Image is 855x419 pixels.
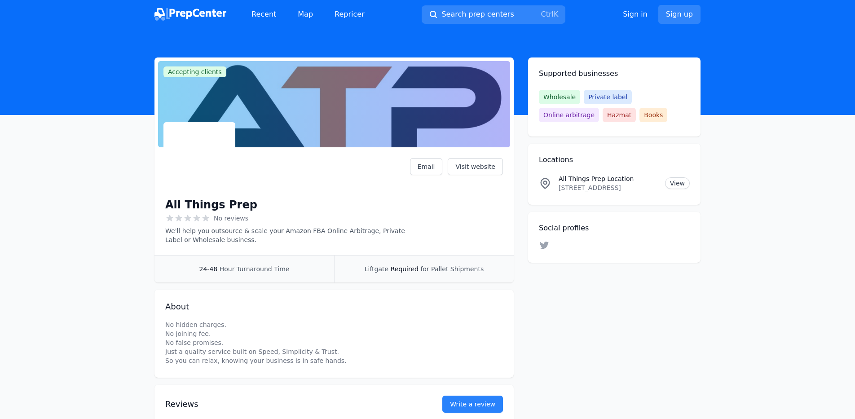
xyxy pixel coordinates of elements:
span: 24-48 [199,265,218,273]
p: We'll help you outsource & scale your Amazon FBA Online Arbitrage, Private Label or Wholesale bus... [165,226,410,244]
h2: About [165,300,503,313]
span: Search prep centers [441,9,514,20]
span: Wholesale [539,90,580,104]
span: No reviews [214,214,248,223]
kbd: K [554,10,559,18]
a: Repricer [327,5,372,23]
h2: Reviews [165,398,414,410]
span: Private label [584,90,632,104]
img: PrepCenter [154,8,226,21]
h2: Social profiles [539,223,690,234]
span: Liftgate [365,265,388,273]
span: Required [391,265,419,273]
img: All Things Prep [165,124,234,192]
a: Map [291,5,320,23]
span: for Pallet Shipments [420,265,484,273]
h2: Supported businesses [539,68,690,79]
span: Hazmat [603,108,636,122]
a: Sign in [623,9,648,20]
kbd: Ctrl [541,10,553,18]
span: Online arbitrage [539,108,599,122]
h1: All Things Prep [165,198,257,212]
button: Search prep centersCtrlK [422,5,565,24]
a: View [665,177,690,189]
span: Accepting clients [163,66,226,77]
h2: Locations [539,154,690,165]
p: No hidden charges. No joining fee. No false promises. Just a quality service built on Speed, Simp... [165,320,503,365]
a: Email [410,158,443,175]
a: Write a review [442,396,503,413]
a: Visit website [448,158,503,175]
p: All Things Prep Location [559,174,658,183]
a: Sign up [658,5,701,24]
span: Books [639,108,667,122]
p: [STREET_ADDRESS] [559,183,658,192]
span: Hour Turnaround Time [220,265,290,273]
a: Recent [244,5,283,23]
